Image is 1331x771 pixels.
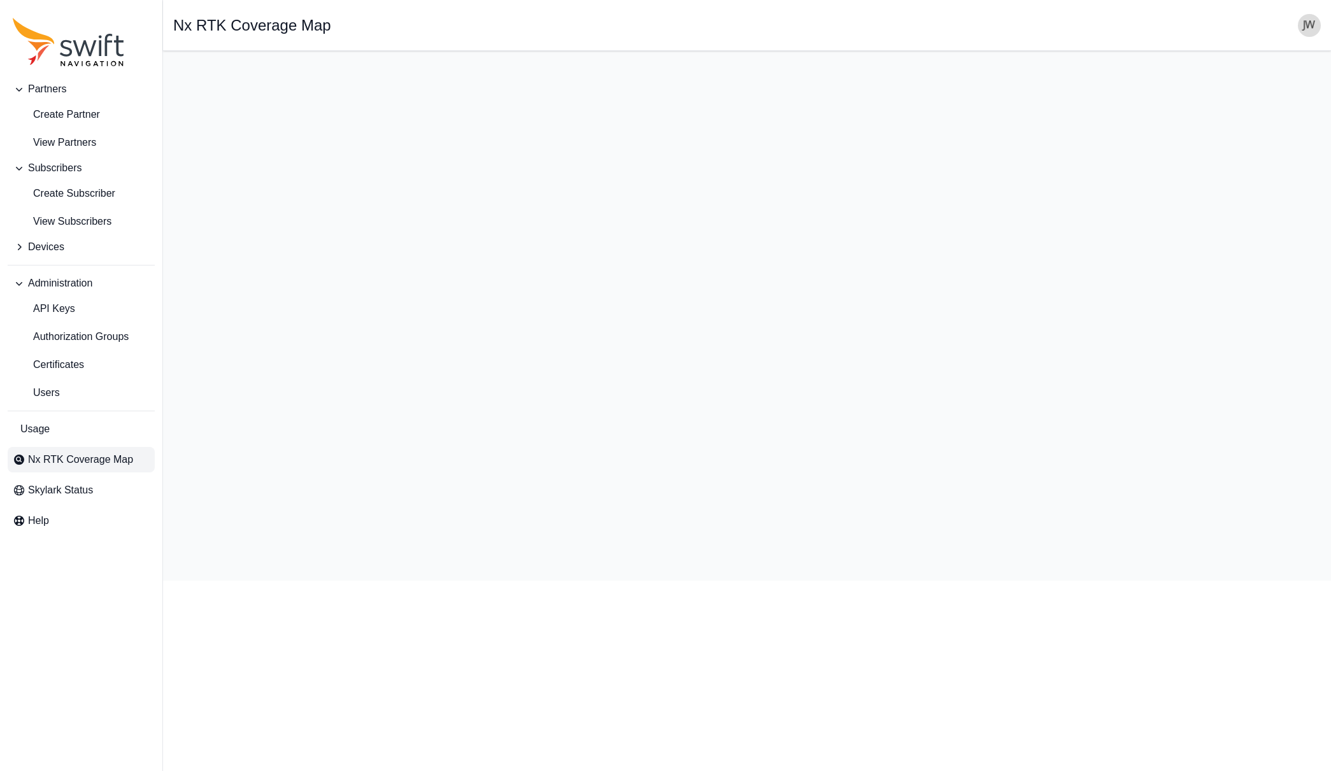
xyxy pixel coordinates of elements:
[8,324,155,350] a: Authorization Groups
[8,416,155,442] a: Usage
[13,186,115,201] span: Create Subscriber
[8,181,155,206] a: Create Subscriber
[28,239,64,255] span: Devices
[8,380,155,406] a: Users
[28,452,133,467] span: Nx RTK Coverage Map
[8,155,155,181] button: Subscribers
[13,357,84,372] span: Certificates
[28,160,82,176] span: Subscribers
[1298,14,1321,37] img: user photo
[8,209,155,234] a: View Subscribers
[13,301,75,316] span: API Keys
[13,135,96,150] span: View Partners
[8,271,155,296] button: Administration
[8,130,155,155] a: View Partners
[28,513,49,528] span: Help
[8,508,155,534] a: Help
[13,385,60,400] span: Users
[173,18,331,33] h1: Nx RTK Coverage Map
[8,352,155,378] a: Certificates
[28,483,93,498] span: Skylark Status
[28,276,92,291] span: Administration
[13,107,100,122] span: Create Partner
[20,421,50,437] span: Usage
[173,61,1321,570] iframe: RTK Map
[8,447,155,472] a: Nx RTK Coverage Map
[28,81,66,97] span: Partners
[8,477,155,503] a: Skylark Status
[13,329,129,344] span: Authorization Groups
[8,76,155,102] button: Partners
[8,102,155,127] a: create-partner
[8,296,155,322] a: API Keys
[13,214,111,229] span: View Subscribers
[8,234,155,260] button: Devices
